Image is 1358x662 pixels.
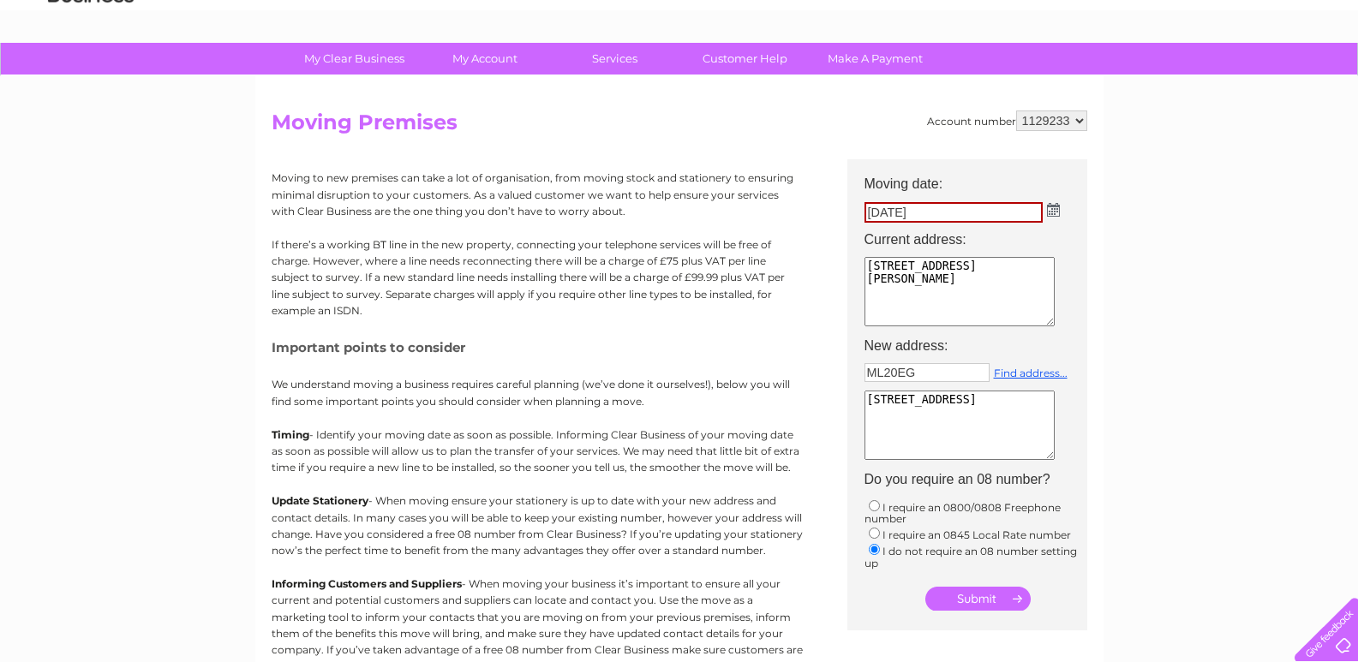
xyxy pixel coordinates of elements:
[272,428,309,441] b: Timing
[856,467,1096,492] th: Do you require an 08 number?
[272,110,1087,143] h2: Moving Premises
[544,43,685,75] a: Services
[272,340,803,355] h5: Important points to consider
[1035,9,1153,30] a: 0333 014 3131
[1047,203,1060,217] img: ...
[1244,73,1286,86] a: Contact
[1209,73,1234,86] a: Blog
[272,494,368,507] b: Update Stationery
[284,43,425,75] a: My Clear Business
[272,236,803,319] p: If there’s a working BT line in the new property, connecting your telephone services will be free...
[856,493,1096,574] td: I require an 0800/0808 Freephone number I require an 0845 Local Rate number I do not require an 0...
[927,110,1087,131] div: Account number
[994,367,1068,379] a: Find address...
[414,43,555,75] a: My Account
[856,333,1096,359] th: New address:
[856,159,1096,197] th: Moving date:
[1301,73,1342,86] a: Log out
[1147,73,1199,86] a: Telecoms
[1099,73,1137,86] a: Energy
[856,227,1096,253] th: Current address:
[47,45,135,97] img: logo.png
[272,376,803,409] p: We understand moving a business requires careful planning (we’ve done it ourselves!), below you w...
[925,587,1031,611] input: Submit
[674,43,816,75] a: Customer Help
[272,170,803,219] p: Moving to new premises can take a lot of organisation, from moving stock and stationery to ensuri...
[1056,73,1089,86] a: Water
[805,43,946,75] a: Make A Payment
[272,492,803,558] p: - When moving ensure your stationery is up to date with your new address and contact details. In ...
[275,9,1085,83] div: Clear Business is a trading name of Verastar Limited (registered in [GEOGRAPHIC_DATA] No. 3667643...
[272,426,803,476] p: - Identify your moving date as soon as possible. Informing Clear Business of your moving date as ...
[272,577,462,590] b: Informing Customers and Suppliers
